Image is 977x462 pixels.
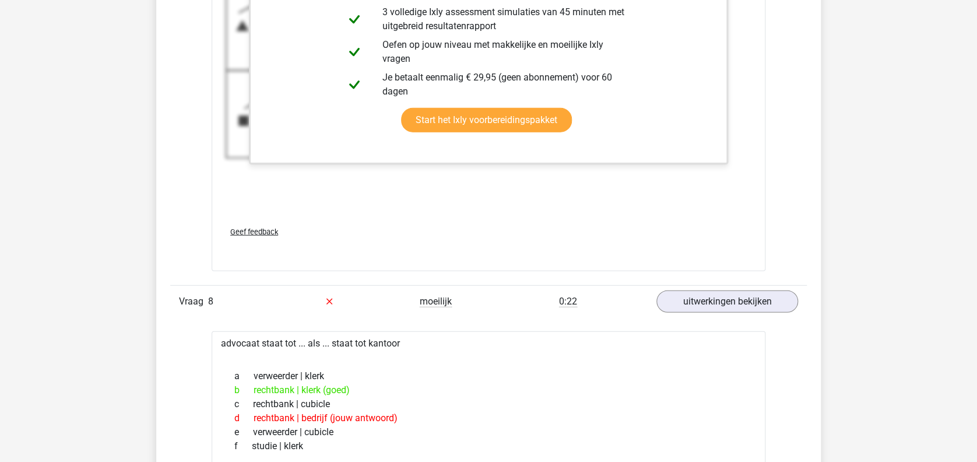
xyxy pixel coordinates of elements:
span: e [234,425,253,439]
div: rechtbank | klerk (goed) [226,383,751,397]
div: verweerder | cubicle [226,425,751,439]
div: rechtbank | bedrijf (jouw antwoord) [226,411,751,425]
span: f [234,439,252,453]
span: 8 [208,296,213,307]
span: b [234,383,254,397]
span: c [234,397,253,411]
a: uitwerkingen bekijken [656,290,798,313]
div: rechtbank | cubicle [226,397,751,411]
span: a [234,369,254,383]
span: moeilijk [420,296,452,307]
span: Vraag [179,295,208,309]
a: Start het Ixly voorbereidingspakket [401,108,572,132]
span: Geef feedback [230,228,278,236]
span: 0:22 [559,296,577,307]
div: studie | klerk [226,439,751,453]
div: verweerder | klerk [226,369,751,383]
span: d [234,411,254,425]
